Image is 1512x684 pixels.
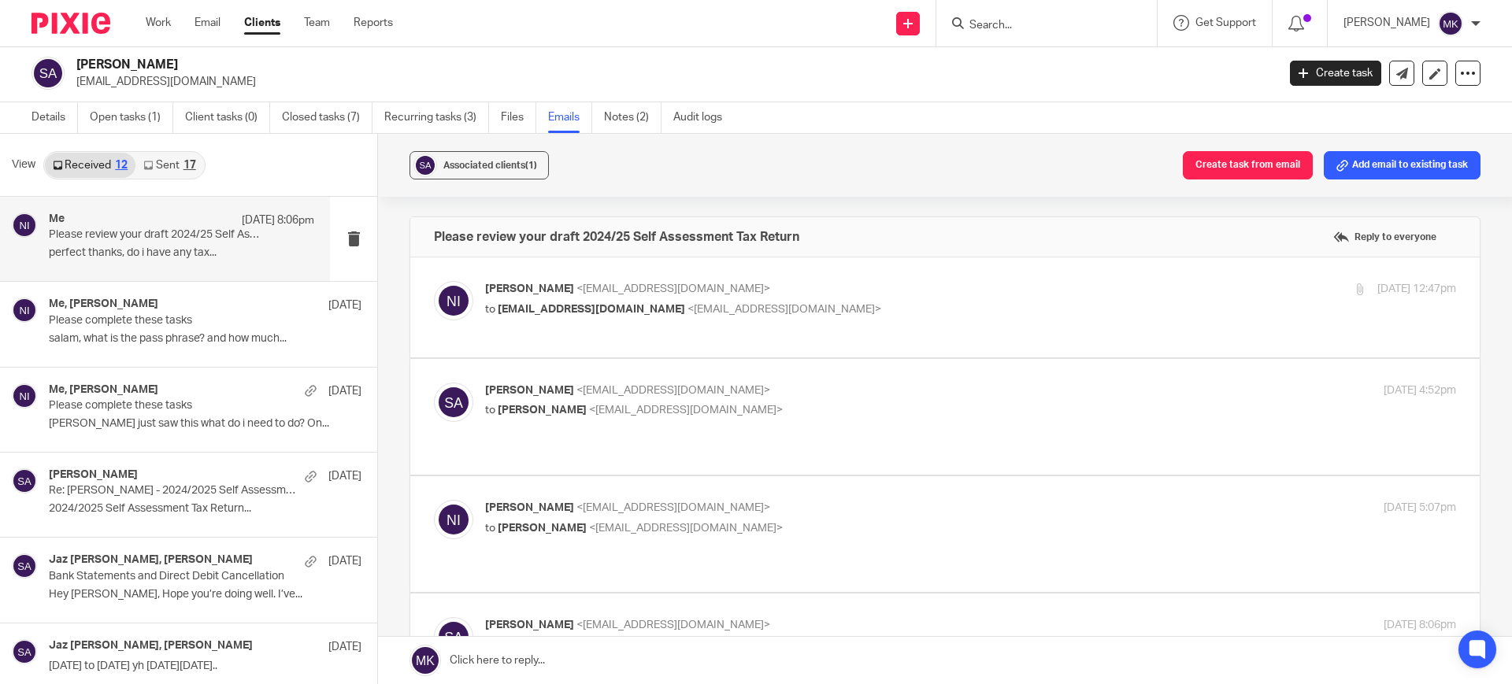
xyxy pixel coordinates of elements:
a: Received12 [45,153,135,178]
span: <[EMAIL_ADDRESS][DOMAIN_NAME]> [576,385,770,396]
p: perfect thanks, do i have any tax... [49,246,314,260]
a: Client tasks (0) [185,102,270,133]
p: Please review your draft 2024/25 Self Assessment Tax Return [49,228,261,242]
span: (1) [525,161,537,170]
p: 2024/2025 Self Assessment Tax Return... [49,502,361,516]
img: svg%3E [12,213,37,238]
span: <[EMAIL_ADDRESS][DOMAIN_NAME]> [687,304,881,315]
a: Create task [1290,61,1381,86]
span: to [485,523,495,534]
p: [PERSON_NAME] just saw this what do i need to do? On... [49,417,361,431]
p: [EMAIL_ADDRESS][DOMAIN_NAME] [76,74,1266,90]
p: Hey [PERSON_NAME], Hope you’re doing well. I’ve... [49,588,361,601]
span: [PERSON_NAME] [485,385,574,396]
a: Files [501,102,536,133]
p: [PERSON_NAME] [1343,15,1430,31]
p: [DATE] [328,639,361,655]
span: [PERSON_NAME] [498,405,587,416]
h4: Jaz [PERSON_NAME], [PERSON_NAME] [49,553,253,567]
img: svg%3E [12,639,37,664]
p: [DATE] 8:06pm [1384,617,1456,634]
p: [DATE] 12:47pm [1377,281,1456,298]
button: Create task from email [1183,151,1313,179]
p: Re: [PERSON_NAME] - 2024/2025 Self Assessment Tax Return Questionnaire [49,484,299,497]
h4: Me, [PERSON_NAME] [49,383,158,397]
p: Bank Statements and Direct Debit Cancellation [49,570,299,583]
img: svg%3E [434,617,473,656]
p: [DATE] 4:52pm [1384,383,1456,399]
div: 12 [115,160,128,171]
span: to [485,405,495,416]
button: Associated clients(1) [409,151,549,179]
h2: [PERSON_NAME] [76,57,1028,73]
h4: [PERSON_NAME] [49,468,138,482]
img: svg%3E [12,553,37,579]
p: [DATE] [328,468,361,484]
img: Pixie [31,13,110,34]
h4: Me [49,213,65,226]
p: [DATE] 8:06pm [242,213,314,228]
a: Sent17 [135,153,203,178]
img: svg%3E [434,281,473,320]
span: <[EMAIL_ADDRESS][DOMAIN_NAME]> [576,283,770,294]
img: svg%3E [12,468,37,494]
span: Get Support [1195,17,1256,28]
h4: Please review your draft 2024/25 Self Assessment Tax Return [434,229,799,245]
button: Add email to existing task [1324,151,1480,179]
p: Please complete these tasks [49,314,299,327]
img: svg%3E [12,298,37,323]
img: svg%3E [434,383,473,422]
span: <[EMAIL_ADDRESS][DOMAIN_NAME]> [576,502,770,513]
p: salam, what is the pass phrase? and how much... [49,332,361,346]
a: Notes (2) [604,102,661,133]
a: Recurring tasks (3) [384,102,489,133]
span: [EMAIL_ADDRESS][DOMAIN_NAME] [498,304,685,315]
a: Audit logs [673,102,734,133]
p: Please complete these tasks [49,399,299,412]
span: [PERSON_NAME] [498,523,587,534]
img: svg%3E [1438,11,1463,36]
span: <[EMAIL_ADDRESS][DOMAIN_NAME]> [589,405,783,416]
span: [PERSON_NAME] [485,502,574,513]
a: Team [304,15,330,31]
div: 17 [183,160,196,171]
img: svg%3E [434,500,473,539]
p: [DATE] [328,553,361,569]
img: svg%3E [413,153,437,177]
input: Search [968,19,1110,33]
span: <[EMAIL_ADDRESS][DOMAIN_NAME]> [576,619,770,630]
label: Reply to everyone [1329,225,1440,249]
span: to [485,304,495,315]
h4: Jaz [PERSON_NAME], [PERSON_NAME] [49,639,253,653]
span: Associated clients [443,161,537,170]
img: svg%3E [31,57,65,90]
a: Details [31,102,78,133]
a: Open tasks (1) [90,102,173,133]
p: [DATE] to [DATE] yh [DATE][DATE].. [49,660,361,673]
a: Reports [354,15,393,31]
a: Work [146,15,171,31]
a: Emails [548,102,592,133]
a: Clients [244,15,280,31]
span: View [12,157,35,173]
h4: Me, [PERSON_NAME] [49,298,158,311]
p: [DATE] [328,383,361,399]
a: Closed tasks (7) [282,102,372,133]
span: [PERSON_NAME] [485,283,574,294]
span: [PERSON_NAME] [485,619,574,630]
span: <[EMAIL_ADDRESS][DOMAIN_NAME]> [589,523,783,534]
a: Email [195,15,220,31]
p: [DATE] [328,298,361,313]
img: svg%3E [12,383,37,409]
p: [DATE] 5:07pm [1384,500,1456,516]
